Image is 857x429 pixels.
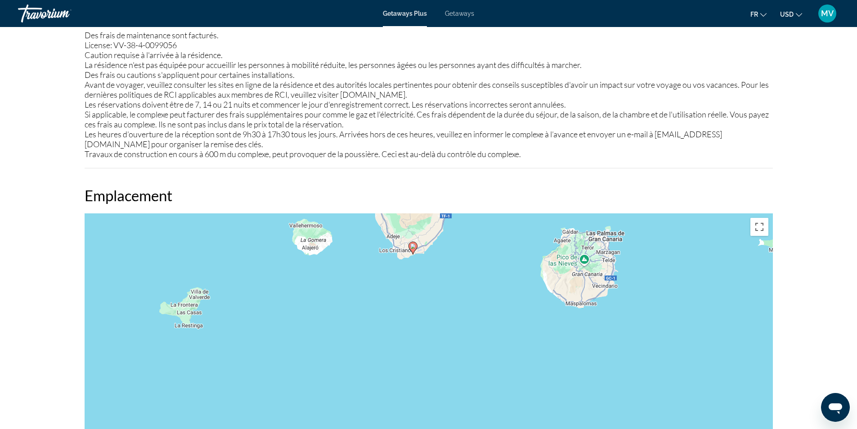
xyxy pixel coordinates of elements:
a: Getaways [445,10,474,17]
h2: Emplacement [85,186,773,204]
button: Passer en plein écran [750,218,768,236]
span: USD [780,11,794,18]
button: Change language [750,8,767,21]
a: Travorium [18,2,108,25]
button: User Menu [816,4,839,23]
span: MV [821,9,834,18]
button: Change currency [780,8,802,21]
span: fr [750,11,758,18]
iframe: Bouton de lancement de la fenêtre de messagerie [821,393,850,422]
div: Des frais de maintenance sont facturés. License: VV-38-4-0099056 Caution requise à l'arrivée à la... [85,30,773,159]
a: Getaways Plus [383,10,427,17]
